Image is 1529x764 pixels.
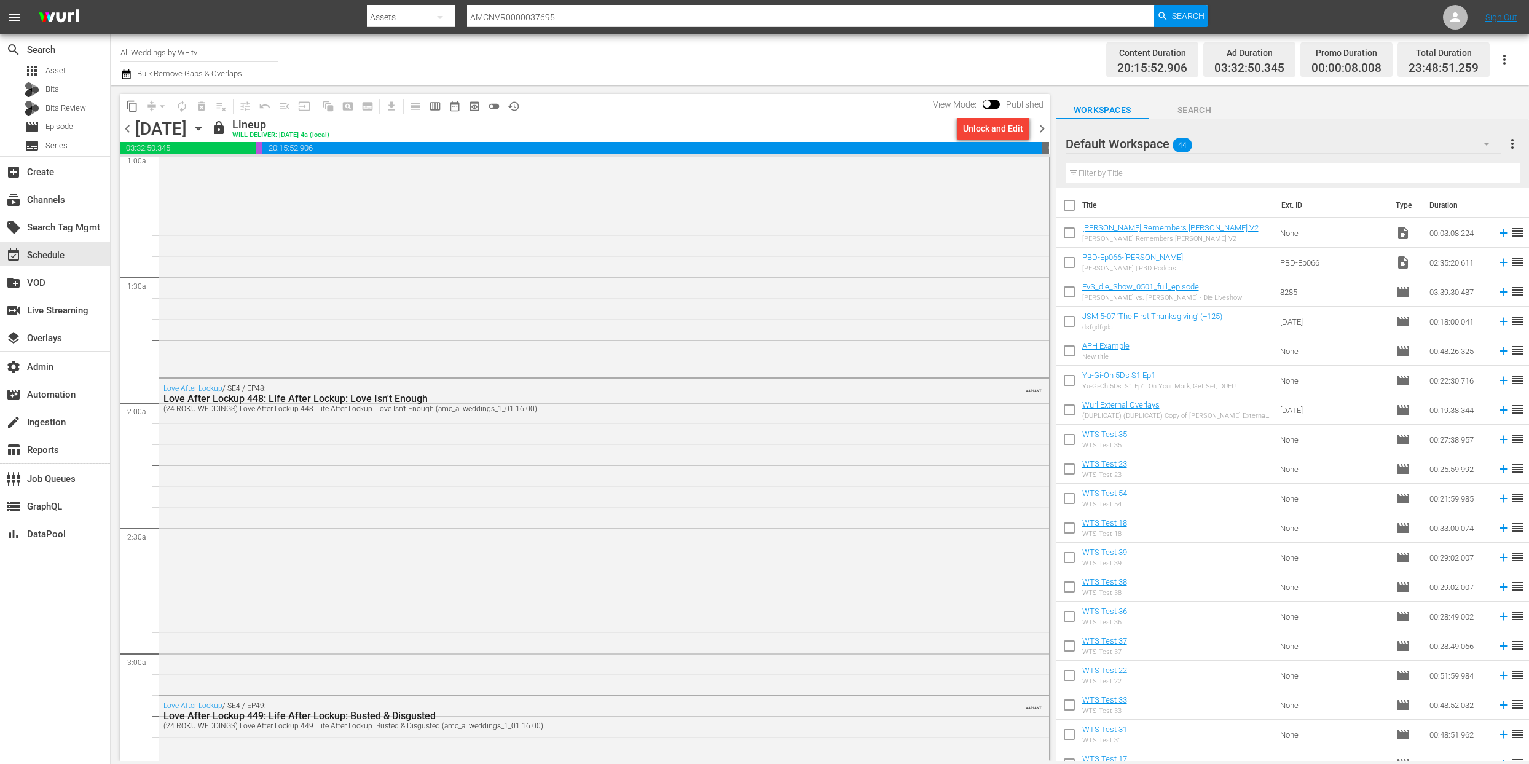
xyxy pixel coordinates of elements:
[1511,402,1525,417] span: reorder
[1275,720,1390,749] td: None
[6,275,21,290] span: VOD
[1275,631,1390,661] td: None
[1396,403,1410,417] span: Episode
[29,3,88,32] img: ans4CAIJ8jUAAAAAAAAAAAAAAAAAAAAAAAAgQb4GAAAAAAAAAAAAAAAAAAAAAAAAJMjXAAAAAAAAAAAAAAAAAAAAAAAAgAT5G...
[120,142,256,154] span: 03:32:50.345
[1275,277,1390,307] td: 8285
[1082,518,1127,527] a: WTS Test 18
[401,94,425,118] span: Day Calendar View
[45,83,59,95] span: Bits
[1511,668,1525,682] span: reorder
[1511,638,1525,653] span: reorder
[1425,543,1492,572] td: 00:29:02.007
[1275,484,1390,513] td: None
[1082,471,1127,479] div: WTS Test 23
[1425,395,1492,425] td: 00:19:38.344
[6,471,21,486] span: Job Queues
[1082,500,1127,508] div: WTS Test 54
[1497,492,1511,505] svg: Add to Schedule
[1275,602,1390,631] td: None
[1396,373,1410,388] span: Episode
[1497,403,1511,417] svg: Add to Schedule
[983,100,991,108] span: Toggle to switch from Published to Draft view.
[1082,607,1127,616] a: WTS Test 36
[7,10,22,25] span: menu
[6,527,21,541] span: DataPool
[1396,727,1410,742] span: Episode
[1082,353,1130,361] div: New title
[1511,431,1525,446] span: reorder
[122,96,142,116] span: Copy Lineup
[1274,188,1388,223] th: Ext. ID
[1497,226,1511,240] svg: Add to Schedule
[1066,127,1502,161] div: Default Workspace
[1396,698,1410,712] span: Episode
[1082,530,1127,538] div: WTS Test 18
[1497,610,1511,623] svg: Add to Schedule
[1275,248,1390,277] td: PBD-Ep066
[25,82,39,97] div: Bits
[163,722,976,730] div: (24 ROKU WEDDINGS) Love After Lockup 449: Life After Lockup: Busted & Disgusted (amc_allweddings_...
[1511,697,1525,712] span: reorder
[1082,489,1127,498] a: WTS Test 54
[1082,577,1127,586] a: WTS Test 38
[1082,754,1127,763] a: WTS Test 17
[1275,454,1390,484] td: None
[1082,559,1127,567] div: WTS Test 39
[1396,432,1410,447] span: Episode
[1082,253,1183,262] a: PBD-Ep066-[PERSON_NAME]
[1425,661,1492,690] td: 00:51:59.984
[1497,344,1511,358] svg: Add to Schedule
[1425,513,1492,543] td: 00:33:00.074
[6,42,21,57] span: Search
[1082,618,1127,626] div: WTS Test 36
[358,96,377,116] span: Create Series Block
[6,248,21,262] span: Schedule
[1497,433,1511,446] svg: Add to Schedule
[45,65,66,77] span: Asset
[504,96,524,116] span: View History
[1396,609,1410,624] span: Episode
[1275,218,1390,248] td: None
[163,384,976,413] div: / SE4 / EP48:
[465,96,484,116] span: View Backup
[1511,372,1525,387] span: reorder
[1497,639,1511,653] svg: Add to Schedule
[163,384,222,393] a: Love After Lockup
[120,121,135,136] span: chevron_left
[1396,314,1410,329] span: Episode
[1425,720,1492,749] td: 00:48:51.962
[1082,312,1222,321] a: JSM 5-07 'The First Thanksgiving' (+125)
[1082,589,1127,597] div: WTS Test 38
[45,140,68,152] span: Series
[262,142,1042,154] span: 20:15:52.906
[6,331,21,345] span: Overlays
[1214,61,1284,76] span: 03:32:50.345
[445,96,465,116] span: Month Calendar View
[377,94,401,118] span: Download as CSV
[163,710,976,722] div: Love After Lockup 449: Life After Lockup: Busted & Disgusted
[1425,631,1492,661] td: 00:28:49.066
[1042,142,1050,154] span: 00:11:08.741
[6,415,21,430] span: Ingestion
[1275,543,1390,572] td: None
[45,120,73,133] span: Episode
[1082,323,1222,331] div: dsfgdfgda
[1497,728,1511,741] svg: Add to Schedule
[1275,395,1390,425] td: [DATE]
[1396,285,1410,299] span: Episode
[211,96,231,116] span: Clear Lineup
[45,102,86,114] span: Bits Review
[6,443,21,457] span: Reports
[1425,602,1492,631] td: 00:28:49.002
[6,303,21,318] span: Live Streaming
[1082,548,1127,557] a: WTS Test 39
[1311,44,1382,61] div: Promo Duration
[1082,412,1271,420] div: (DUPLICATE) (DUPLICATE) Copy of [PERSON_NAME] External Overlays
[1275,661,1390,690] td: None
[6,499,21,514] span: GraphQL
[1511,225,1525,240] span: reorder
[163,404,976,413] div: (24 ROKU WEDDINGS) Love After Lockup 448: Life After Lockup: Love Isn't Enough (amc_allweddings_1...
[488,100,500,112] span: toggle_off
[1082,294,1242,302] div: [PERSON_NAME] vs. [PERSON_NAME] - Die Liveshow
